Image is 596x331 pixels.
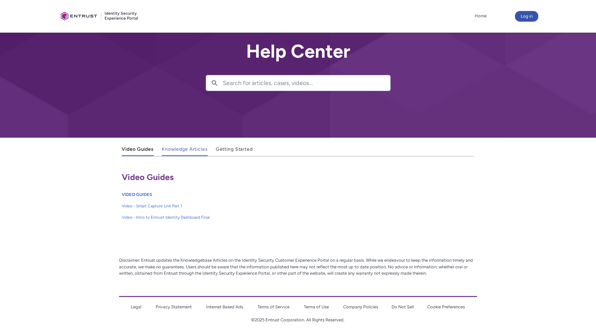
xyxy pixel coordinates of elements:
[122,192,152,197] a: VIDEO GUIDES
[122,203,232,209] span: Video - Smart Capture Link Part 1
[223,75,390,91] input: Search for articles, cases, videos...
[119,317,477,323] p: ©2025 Entrust Corporation. All Rights Reserved.
[216,146,253,152] span: Getting Started
[257,304,289,309] a: Terms of Service
[473,11,488,21] a: Home
[122,146,154,152] span: Video Guides
[206,41,391,62] h2: Help Center
[304,304,329,309] a: Terms of Use
[206,304,243,309] a: Internet Based Ads
[515,11,538,22] button: Log in
[392,304,414,309] a: Do Not Sell
[122,200,232,212] a: Video - Smart Capture Link Part 1
[427,304,465,309] a: Cookie Preferences
[156,304,192,309] a: Privacy Statement
[122,172,174,182] span: Video Guides
[131,304,141,309] a: Legal
[119,257,477,277] p: Disclaimer: Entrust updates the Knowledgebase Articles on the Identity Security Customer Experien...
[206,75,223,91] button: Search
[122,212,232,223] a: Video - Intro to Entrust Identity Dashboard Final
[162,143,208,156] a: Knowledge Articles
[216,143,253,156] a: Getting Started
[162,146,208,152] span: Knowledge Articles
[122,143,154,156] a: Video Guides
[122,214,232,220] span: Video - Intro to Entrust Identity Dashboard Final
[343,304,378,309] a: Company Policies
